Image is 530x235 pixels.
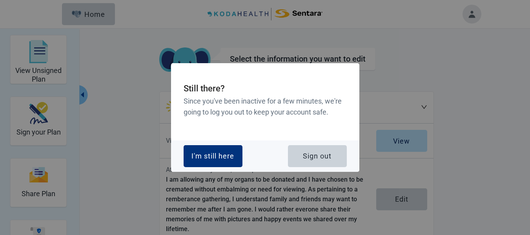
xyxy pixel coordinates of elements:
h2: Still there? [184,82,347,96]
div: I'm still here [191,152,234,160]
button: Sign out [288,145,347,167]
div: Sign out [303,152,331,160]
button: I'm still here [184,145,242,167]
h3: Since you've been inactive for a few minutes, we're going to log you out to keep your account safe. [184,96,347,118]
